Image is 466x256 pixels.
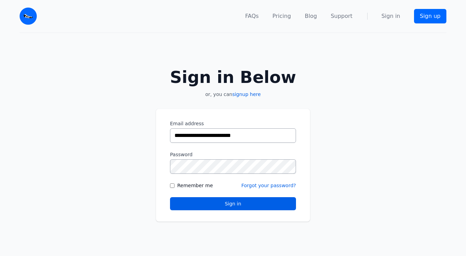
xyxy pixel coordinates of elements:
a: Pricing [273,12,291,20]
img: Email Monster [20,8,37,25]
a: signup here [232,92,261,97]
a: Sign in [381,12,400,20]
a: Sign up [414,9,446,23]
a: FAQs [245,12,258,20]
a: Blog [305,12,317,20]
label: Email address [170,120,296,127]
button: Sign in [170,197,296,210]
a: Forgot your password? [241,183,296,188]
h2: Sign in Below [156,69,310,85]
label: Remember me [177,182,213,189]
label: Password [170,151,296,158]
a: Support [331,12,352,20]
p: or, you can [156,91,310,98]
